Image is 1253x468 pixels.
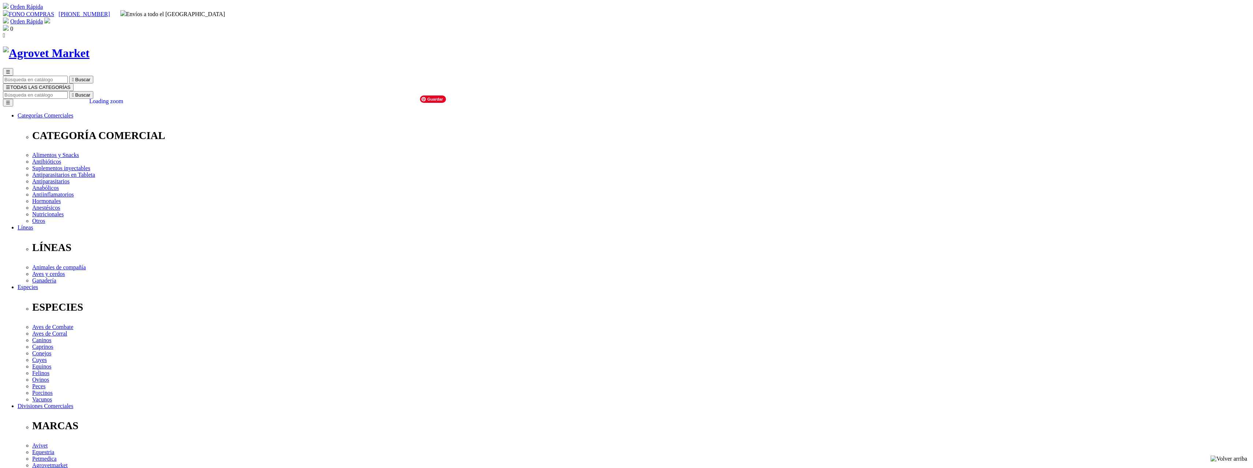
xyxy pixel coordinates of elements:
a: Suplementos inyectables [32,165,90,171]
a: Categorías Comerciales [18,112,73,119]
i:  [72,77,74,82]
a: Porcinos [32,390,53,396]
a: Peces [32,383,45,389]
span: ☰ [6,69,10,75]
img: Agrovet Market [3,46,90,60]
a: Ganadería [32,277,56,284]
a: [PHONE_NUMBER] [59,11,110,17]
i:  [3,32,5,38]
a: Caprinos [32,344,53,350]
a: Avivet [32,442,48,449]
p: MARCAS [32,420,1250,432]
a: Antiparasitarios en Tableta [32,172,95,178]
a: Caninos [32,337,51,343]
img: Volver arriba [1211,456,1247,462]
a: Nutricionales [32,211,64,217]
a: Petmedica [32,456,57,462]
div: Loading zoom [89,98,123,105]
a: Antiparasitarios [32,178,70,184]
a: Aves y cerdos [32,271,65,277]
a: Aves de Combate [32,324,74,330]
a: Alimentos y Snacks [32,152,79,158]
p: LÍNEAS [32,242,1250,254]
span: Buscar [75,77,90,82]
a: Hormonales [32,198,61,204]
p: CATEGORÍA COMERCIAL [32,130,1250,142]
a: Equestria [32,449,54,455]
img: shopping-bag.svg [3,25,9,31]
i:  [72,92,74,98]
a: Animales de compañía [32,264,86,270]
button:  Buscar [69,76,93,83]
a: Equinos [32,363,51,370]
span: 0 [10,26,13,32]
a: Especies [18,284,38,290]
p: ESPECIES [32,301,1250,313]
img: shopping-cart.svg [3,3,9,9]
button: ☰ [3,68,13,76]
a: Antibióticos [32,158,61,165]
img: user.svg [44,18,50,23]
a: Otros [32,218,45,224]
input: Buscar [3,91,68,99]
span: Envíos a todo el [GEOGRAPHIC_DATA] [120,11,225,17]
img: phone.svg [3,10,9,16]
input: Buscar [3,76,68,83]
a: Anestésicos [32,205,60,211]
a: Felinos [32,370,49,376]
span: ☰ [6,85,10,90]
a: Conejos [32,350,51,356]
button: ☰ [3,99,13,106]
a: FONO COMPRAS [3,11,54,17]
a: Acceda a su cuenta de cliente [44,18,50,25]
img: shopping-cart.svg [3,18,9,23]
a: Ovinos [32,377,49,383]
span: Guardar [420,96,446,103]
a: Cuyes [32,357,47,363]
a: Orden Rápida [10,18,43,25]
img: delivery-truck.svg [120,10,126,16]
a: Vacunos [32,396,52,403]
a: Divisiones Comerciales [18,403,73,409]
button: ☰TODAS LAS CATEGORÍAS [3,83,74,91]
a: Líneas [18,224,33,231]
button:  Buscar [69,91,93,99]
a: Anabólicos [32,185,59,191]
a: Orden Rápida [10,4,43,10]
a: Antiinflamatorios [32,191,74,198]
a: Aves de Corral [32,330,67,337]
span: Buscar [75,92,90,98]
